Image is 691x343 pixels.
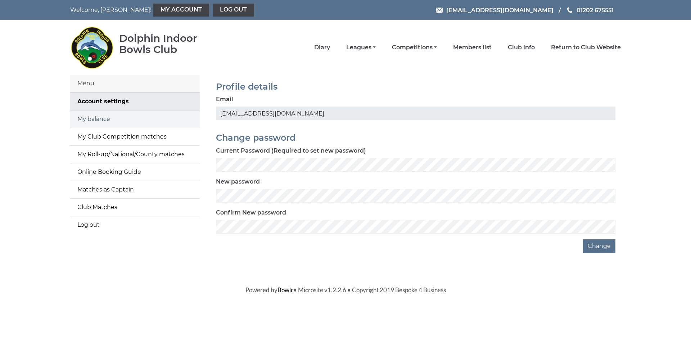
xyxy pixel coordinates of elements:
div: Menu [70,75,200,92]
label: Confirm New password [216,208,286,217]
a: My balance [70,110,200,128]
a: Members list [453,44,492,51]
a: My Roll-up/National/County matches [70,146,200,163]
img: Phone us [567,7,572,13]
img: Dolphin Indoor Bowls Club [70,22,113,73]
a: Return to Club Website [551,44,621,51]
a: My Club Competition matches [70,128,200,145]
a: Club Info [508,44,535,51]
a: My Account [153,4,209,17]
div: Dolphin Indoor Bowls Club [119,33,220,55]
label: Current Password (Required to set new password) [216,146,366,155]
a: Competitions [392,44,437,51]
label: New password [216,177,260,186]
a: Log out [70,216,200,234]
h2: Change password [216,133,615,143]
a: Leagues [346,44,376,51]
a: Bowlr [277,286,293,294]
label: Email [216,95,233,104]
a: Log out [213,4,254,17]
span: [EMAIL_ADDRESS][DOMAIN_NAME] [446,6,554,13]
h2: Profile details [216,82,615,91]
a: Club Matches [70,199,200,216]
nav: Welcome, [PERSON_NAME]! [70,4,293,17]
a: Matches as Captain [70,181,200,198]
a: Phone us 01202 675551 [566,6,614,15]
img: Email [436,8,443,13]
a: Diary [314,44,330,51]
a: Account settings [70,93,200,110]
span: Powered by • Microsite v1.2.2.6 • Copyright 2019 Bespoke 4 Business [245,286,446,294]
a: Email [EMAIL_ADDRESS][DOMAIN_NAME] [436,6,554,15]
button: Change [583,239,615,253]
span: 01202 675551 [577,6,614,13]
a: Online Booking Guide [70,163,200,181]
